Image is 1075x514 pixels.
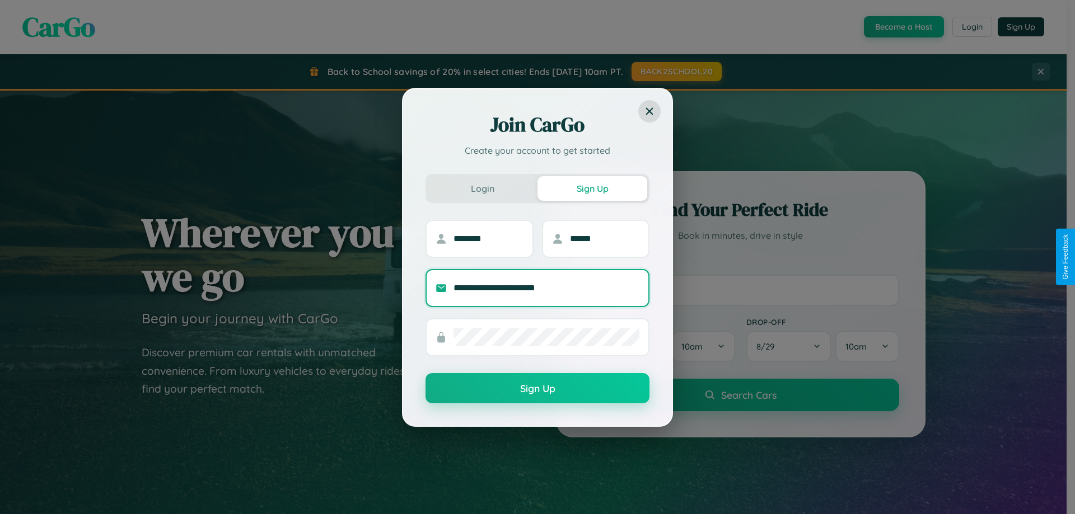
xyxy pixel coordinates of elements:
p: Create your account to get started [426,144,649,157]
button: Login [428,176,537,201]
button: Sign Up [426,373,649,403]
div: Give Feedback [1062,234,1069,280]
button: Sign Up [537,176,647,201]
h2: Join CarGo [426,111,649,138]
